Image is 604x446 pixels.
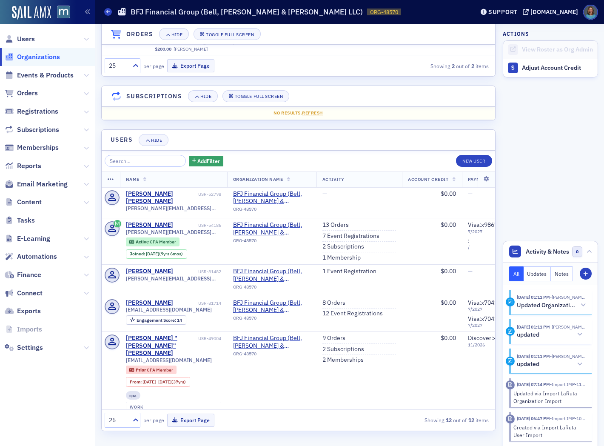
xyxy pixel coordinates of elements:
a: [PERSON_NAME] [126,221,173,229]
a: BFJ Financial Group (Bell, [PERSON_NAME] & [PERSON_NAME] LLC) ([GEOGRAPHIC_DATA], [GEOGRAPHIC_DATA]) [233,334,311,349]
a: Email Marketing [5,180,68,189]
span: [DATE] [158,379,171,385]
time: 3/31/2023 07:14 PM [517,381,550,387]
a: Finance [5,270,41,280]
span: 7 / 2027 [468,306,513,312]
button: updated [517,360,586,369]
div: Active: Active: CPA Member [126,237,180,246]
div: – (37yrs) [142,379,186,385]
button: updated [517,330,586,339]
a: Organizations [5,52,60,62]
a: Connect [5,289,43,298]
time: 3/31/2023 06:47 PM [517,415,550,421]
span: Email Marketing [17,180,68,189]
span: 7 / 2027 [468,323,513,328]
span: Visa : x7041 [468,299,498,306]
span: Events & Products [17,71,74,80]
img: SailAMX [57,6,70,19]
div: Prior: Prior: CPA Member [126,366,177,374]
strong: 12 [444,416,453,424]
span: CPA Member [150,239,176,245]
span: Discover : x0828 [468,334,510,342]
span: Account Credit [408,176,448,182]
span: Orders [17,89,38,98]
label: per page [143,62,164,70]
div: Imported Activity [506,380,515,389]
span: Imports [17,325,42,334]
span: $200.00 [155,46,171,52]
a: Reports [5,161,41,171]
div: Joined: 2016-02-03 00:00:00 [126,249,187,259]
time: 7/2/2025 01:11 PM [517,294,550,300]
a: 2 Subscriptions [322,346,364,353]
a: Prior CPA Member [129,367,173,373]
span: BFJ Financial Group (Bell, Frech & Jacobs LLC) (Columbia, MD) [233,190,311,205]
a: BFJ Financial Group (Bell, [PERSON_NAME] & [PERSON_NAME] LLC) ([GEOGRAPHIC_DATA], [GEOGRAPHIC_DATA]) [233,221,311,236]
a: 2 Memberships [322,356,364,364]
div: Toggle Full Screen [206,32,254,37]
a: [PERSON_NAME] [126,299,173,307]
div: USR-49004 [198,336,221,341]
span: / [468,245,513,250]
span: Import IMP-1199 [550,381,587,387]
span: Organization Name [233,176,283,182]
span: From : [130,379,142,385]
input: Search… [105,155,186,167]
span: Reports [17,161,41,171]
a: 9 Orders [322,334,345,342]
span: Exports [17,306,41,316]
span: 7 / 2027 [468,229,513,234]
span: 11 / 2026 [468,342,513,348]
span: — [468,267,473,275]
a: [PERSON_NAME] [174,46,208,52]
a: [PERSON_NAME] "[PERSON_NAME]" [PERSON_NAME] [126,334,197,357]
span: [PERSON_NAME][EMAIL_ADDRESS][DOMAIN_NAME] [126,229,221,235]
div: ORG-48570 [233,238,311,246]
a: BFJ Financial Group (Bell, [PERSON_NAME] & [PERSON_NAME] LLC) ([GEOGRAPHIC_DATA], [GEOGRAPHIC_DATA]) [233,299,311,314]
span: CPA Member [147,367,173,373]
span: Name [126,176,140,182]
div: ORG-48570 [233,315,311,324]
a: 1 Membership [322,254,361,262]
div: [PERSON_NAME] [126,268,173,275]
a: SailAMX [12,6,51,20]
span: Connect [17,289,43,298]
a: Users [5,34,35,44]
a: Subscriptions [5,125,59,134]
a: Orders [5,89,38,98]
a: 1 Event Registration [322,268,376,275]
button: Hide [188,90,218,102]
span: Import IMP-1071 [550,415,587,421]
div: Updated via Import LaRuta Organization Import [513,389,586,405]
div: Engagement Score: 14 [126,315,186,325]
a: Tasks [5,216,35,225]
div: Showing out of items [367,416,489,424]
div: ORG-48570 [233,206,311,215]
span: ORG-48570 [370,9,398,16]
button: Updates [524,266,551,281]
span: $0.00 [441,334,456,342]
span: Visa : x7041 [468,315,498,323]
span: $0.00 [441,267,456,275]
a: BFJ Financial Group (Bell, [PERSON_NAME] & [PERSON_NAME] LLC) ([GEOGRAPHIC_DATA], [GEOGRAPHIC_DATA]) [233,190,311,205]
div: Hide [171,32,182,37]
span: Activity [322,176,345,182]
span: [EMAIL_ADDRESS][DOMAIN_NAME] [126,357,212,363]
span: Settings [17,343,43,352]
span: BFJ Financial Group (Bell, Frech & Jacobs LLC) (Columbia, MD) [233,299,311,314]
span: Add Filter [197,157,220,165]
button: All [509,266,524,281]
span: [EMAIL_ADDRESS][DOMAIN_NAME] [126,306,212,313]
a: 7 Event Registrations [322,232,379,240]
strong: 12 [467,416,476,424]
time: 7/2/2025 01:11 PM [517,324,550,330]
h5: Updated Organization: BFJ Financial Group (Bell, [PERSON_NAME] & [PERSON_NAME] LLC) ([GEOGRAPHIC_... [517,302,578,309]
div: ORG-48570 [233,284,311,293]
a: Settings [5,343,43,352]
button: AddFilter [189,156,224,166]
span: Registrations [17,107,58,116]
div: Support [488,8,518,16]
span: E-Learning [17,234,50,243]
